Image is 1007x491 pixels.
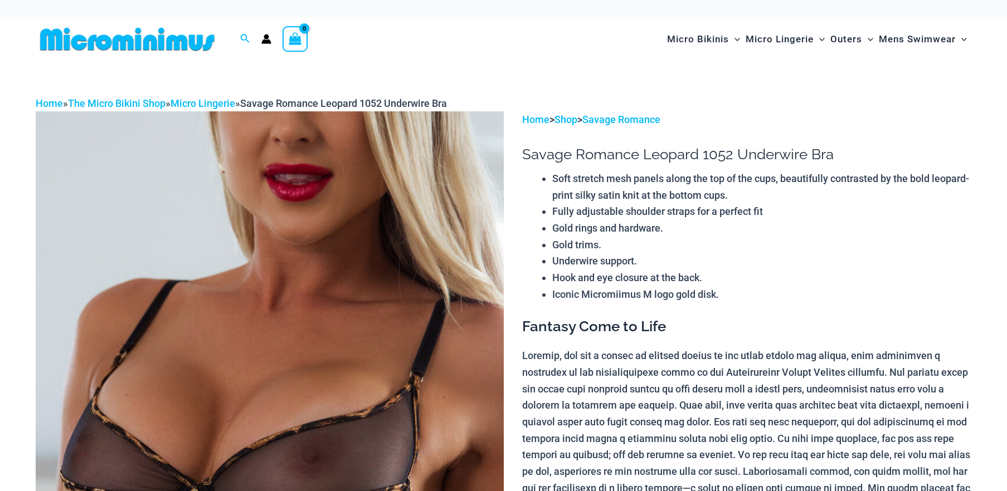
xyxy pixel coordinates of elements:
[283,26,308,52] a: View Shopping Cart, empty
[552,170,971,203] li: Soft stretch mesh panels along the top of the cups, beautifully contrasted by the bold leopard-pr...
[743,22,828,56] a: Micro LingerieMenu ToggleMenu Toggle
[879,25,956,53] span: Mens Swimwear
[956,25,967,53] span: Menu Toggle
[36,97,447,109] span: » » »
[663,21,972,58] nav: Site Navigation
[522,317,971,336] h3: Fantasy Come to Life
[876,22,970,56] a: Mens SwimwearMenu ToggleMenu Toggle
[522,114,549,125] a: Home
[830,25,862,53] span: Outers
[746,25,814,53] span: Micro Lingerie
[664,22,743,56] a: Micro BikinisMenu ToggleMenu Toggle
[667,25,729,53] span: Micro Bikinis
[554,114,577,125] a: Shop
[171,97,235,109] a: Micro Lingerie
[240,32,250,46] a: Search icon link
[729,25,740,53] span: Menu Toggle
[552,237,971,253] li: Gold trims.
[552,286,971,303] li: Iconic Micromiimus M logo gold disk.
[552,253,971,269] li: Underwire support.
[68,97,166,109] a: The Micro Bikini Shop
[552,269,971,286] li: Hook and eye closure at the back.
[36,27,219,52] img: MM SHOP LOGO FLAT
[240,97,447,109] span: Savage Romance Leopard 1052 Underwire Bra
[552,203,971,220] li: Fully adjustable shoulder straps for a perfect fit
[522,111,971,128] p: > >
[582,114,660,125] a: Savage Romance
[36,97,63,109] a: Home
[552,220,971,237] li: Gold rings and hardware.
[261,34,271,44] a: Account icon link
[522,146,971,163] h1: Savage Romance Leopard 1052 Underwire Bra
[828,22,876,56] a: OutersMenu ToggleMenu Toggle
[862,25,873,53] span: Menu Toggle
[814,25,825,53] span: Menu Toggle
